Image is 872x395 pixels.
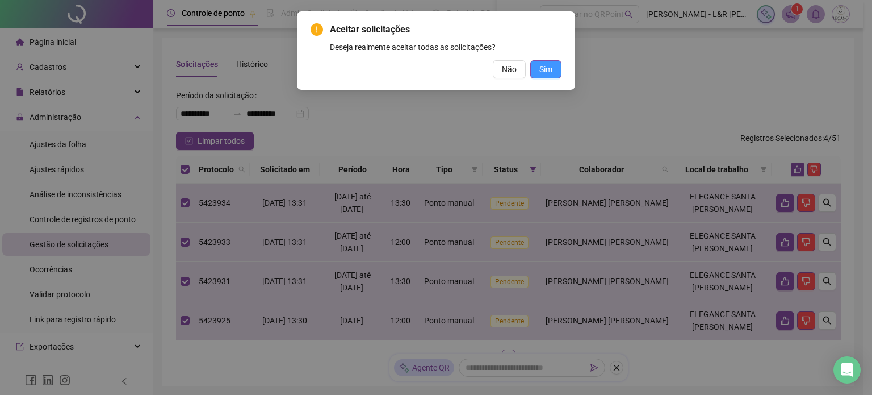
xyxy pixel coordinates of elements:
button: Não [493,60,526,78]
span: Aceitar solicitações [330,23,561,36]
button: Sim [530,60,561,78]
span: Não [502,63,517,76]
span: Sim [539,63,552,76]
div: Deseja realmente aceitar todas as solicitações? [330,41,561,53]
div: Open Intercom Messenger [833,356,861,384]
span: exclamation-circle [311,23,323,36]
